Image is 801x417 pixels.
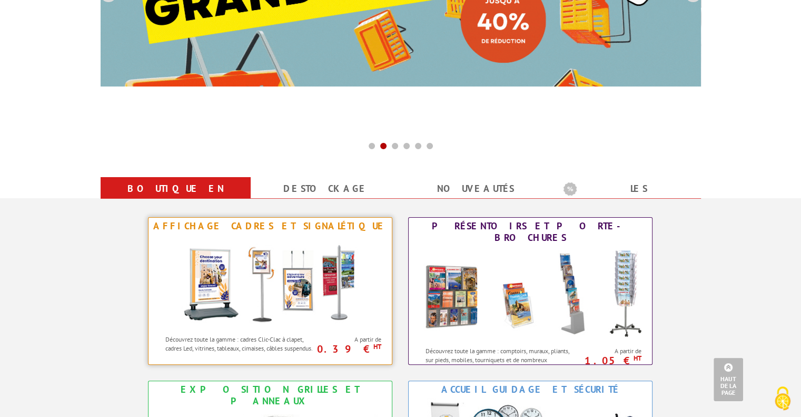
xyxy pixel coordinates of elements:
p: Découvrez toute la gamme : comptoirs, muraux, pliants, sur pieds, mobiles, tourniquets et de nomb... [426,346,576,373]
p: 1.05 € [573,357,641,364]
sup: HT [373,342,381,351]
a: nouveautés [413,179,538,198]
span: A partir de [579,347,641,355]
a: Destockage [263,179,388,198]
a: Affichage Cadres et Signalétique Affichage Cadres et Signalétique Découvrez toute la gamme : cadr... [148,217,392,365]
div: Présentoirs et Porte-brochures [411,220,649,244]
a: Haut de la page [714,358,743,401]
span: A partir de [319,335,381,344]
div: Accueil Guidage et Sécurité [411,384,649,395]
p: Découvrez toute la gamme : cadres Clic-Clac à clapet, cadres Led, vitrines, tableaux, cimaises, c... [165,335,315,353]
div: Exposition Grilles et Panneaux [151,384,389,407]
img: Affichage Cadres et Signalétique [173,235,368,329]
img: Cookies (fenêtre modale) [769,385,796,412]
a: Les promotions [563,179,688,217]
b: Les promotions [563,179,695,200]
sup: HT [633,354,641,363]
img: Présentoirs et Porte-brochures [414,246,646,341]
a: Présentoirs et Porte-brochures Présentoirs et Porte-brochures Découvrez toute la gamme : comptoir... [408,217,652,365]
a: Boutique en ligne [113,179,238,217]
button: Cookies (fenêtre modale) [764,381,801,417]
div: Affichage Cadres et Signalétique [151,220,389,232]
p: 0.39 € [313,346,381,352]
